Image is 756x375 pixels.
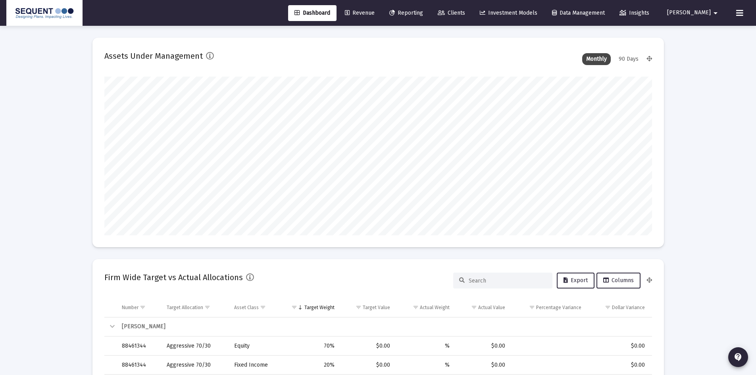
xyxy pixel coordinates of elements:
img: Dashboard [12,5,77,21]
div: 20% [287,361,335,369]
span: Export [564,277,588,284]
span: Show filter options for column 'Actual Value' [471,304,477,310]
div: $0.00 [461,342,506,350]
div: 70% [287,342,335,350]
td: Aggressive 70/30 [161,337,229,356]
td: Column Dollar Variance [587,298,652,317]
div: $0.00 [592,342,645,350]
span: Show filter options for column 'Actual Weight' [413,304,419,310]
a: Insights [613,5,656,21]
button: [PERSON_NAME] [658,5,730,21]
div: Monthly [582,53,611,65]
td: 88461344 [116,337,161,356]
td: Column Percentage Variance [511,298,587,317]
span: Reporting [389,10,423,16]
div: $0.00 [592,361,645,369]
div: Asset Class [234,304,259,311]
span: Insights [619,10,649,16]
td: Aggressive 70/30 [161,356,229,375]
div: $0.00 [461,361,506,369]
a: Revenue [339,5,381,21]
button: Export [557,273,594,288]
span: Show filter options for column 'Asset Class' [260,304,266,310]
span: Dashboard [294,10,330,16]
div: % [401,361,450,369]
span: Show filter options for column 'Target Allocation' [204,304,210,310]
mat-icon: contact_support [733,352,743,362]
a: Clients [431,5,471,21]
a: Investment Models [473,5,544,21]
input: Search [469,277,546,284]
span: Data Management [552,10,605,16]
td: Column Target Weight [281,298,340,317]
td: Column Target Allocation [161,298,229,317]
td: 88461344 [116,356,161,375]
a: Data Management [546,5,611,21]
a: Dashboard [288,5,337,21]
div: Percentage Variance [536,304,581,311]
td: Column Actual Weight [396,298,455,317]
h2: Firm Wide Target vs Actual Allocations [104,271,243,284]
span: Clients [438,10,465,16]
span: Show filter options for column 'Dollar Variance' [605,304,611,310]
div: Number [122,304,139,311]
div: Dollar Variance [612,304,645,311]
div: Target Value [363,304,390,311]
span: Show filter options for column 'Percentage Variance' [529,304,535,310]
a: Reporting [383,5,429,21]
mat-icon: arrow_drop_down [711,5,720,21]
div: Target Weight [304,304,335,311]
td: Column Actual Value [455,298,511,317]
div: Actual Weight [420,304,450,311]
div: 90 Days [615,53,643,65]
span: Show filter options for column 'Target Weight' [291,304,297,310]
span: Show filter options for column 'Target Value' [356,304,362,310]
div: Target Allocation [167,304,203,311]
button: Columns [596,273,641,288]
span: Columns [603,277,634,284]
td: Column Number [116,298,161,317]
td: Fixed Income [229,356,281,375]
td: Column Target Value [340,298,396,317]
span: Show filter options for column 'Number' [140,304,146,310]
td: Collapse [104,317,116,337]
div: % [401,342,450,350]
span: [PERSON_NAME] [667,10,711,16]
td: Equity [229,337,281,356]
span: Investment Models [480,10,537,16]
span: Revenue [345,10,375,16]
td: Column Asset Class [229,298,281,317]
div: $0.00 [346,361,390,369]
h2: Assets Under Management [104,50,203,62]
div: Actual Value [478,304,505,311]
div: [PERSON_NAME] [122,323,645,331]
div: $0.00 [346,342,390,350]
